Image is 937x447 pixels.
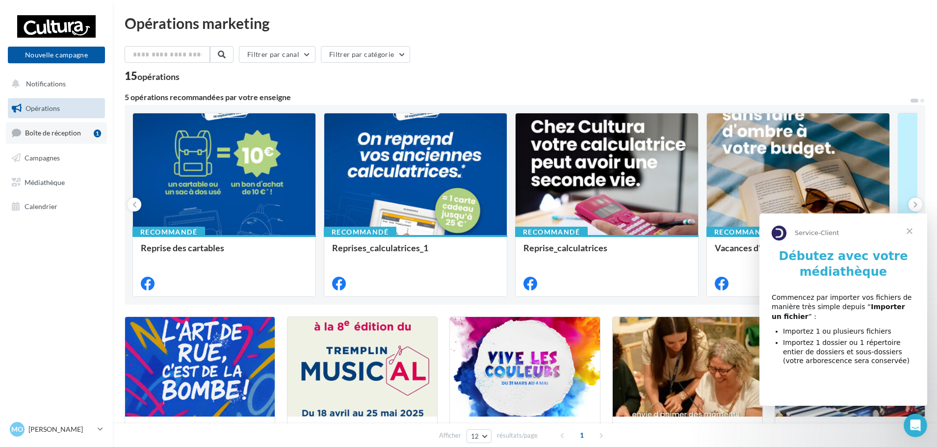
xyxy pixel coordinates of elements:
[6,148,107,168] a: Campagnes
[141,243,308,263] div: Reprise des cartables
[132,227,205,237] div: Recommandé
[25,178,65,186] span: Médiathèque
[6,98,107,119] a: Opérations
[706,227,779,237] div: Recommandé
[523,243,690,263] div: Reprise_calculatrices
[125,71,180,81] div: 15
[8,47,105,63] button: Nouvelle campagne
[11,424,23,434] span: Mo
[759,213,927,406] iframe: Intercom live chat message
[94,130,101,137] div: 1
[137,72,180,81] div: opérations
[467,429,492,443] button: 12
[6,196,107,217] a: Calendrier
[6,122,107,143] a: Boîte de réception1
[497,431,538,440] span: résultats/page
[28,424,94,434] p: [PERSON_NAME]
[574,427,590,443] span: 1
[125,93,910,101] div: 5 opérations recommandées par votre enseigne
[26,104,60,112] span: Opérations
[471,432,479,440] span: 12
[439,431,461,440] span: Afficher
[324,227,396,237] div: Recommandé
[332,243,499,263] div: Reprises_calculatrices_1
[25,202,57,210] span: Calendrier
[515,227,588,237] div: Recommandé
[6,74,103,94] button: Notifications
[25,129,81,137] span: Boîte de réception
[715,243,882,263] div: Vacances d'été
[6,172,107,193] a: Médiathèque
[25,154,60,162] span: Campagnes
[26,79,66,88] span: Notifications
[321,46,410,63] button: Filtrer par catégorie
[904,414,927,437] iframe: Intercom live chat
[125,16,925,30] div: Opérations marketing
[8,420,105,439] a: Mo [PERSON_NAME]
[239,46,315,63] button: Filtrer par canal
